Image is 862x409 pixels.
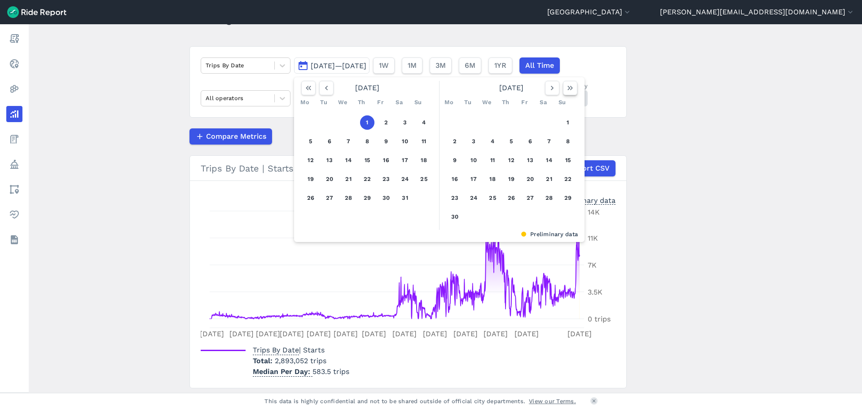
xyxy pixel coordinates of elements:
button: 1YR [488,57,512,74]
span: Median Per Day [253,365,312,377]
button: 24 [466,191,481,205]
a: Fees [6,131,22,147]
button: 30 [379,191,393,205]
button: 10 [466,153,481,167]
div: Mo [298,95,312,110]
tspan: 0 trips [588,315,611,323]
span: 1YR [494,60,506,71]
button: 3 [466,134,481,149]
tspan: [DATE] [229,330,254,338]
tspan: [DATE] [484,330,508,338]
div: Fr [517,95,532,110]
div: Fr [373,95,387,110]
button: 29 [561,191,575,205]
div: Th [354,95,369,110]
a: Heatmaps [6,81,22,97]
div: Tu [461,95,475,110]
a: Health [6,207,22,223]
span: Compare Metrics [206,131,266,142]
tspan: [DATE] [280,330,304,338]
span: Total [253,356,275,365]
button: 8 [561,134,575,149]
button: 28 [542,191,556,205]
button: 1 [561,115,575,130]
tspan: 3.5K [588,288,603,296]
button: 19 [504,172,519,186]
button: 16 [379,153,393,167]
button: All Time [519,57,560,74]
button: 24 [398,172,412,186]
button: 16 [448,172,462,186]
button: 11 [417,134,431,149]
div: Th [498,95,513,110]
button: 9 [379,134,393,149]
button: 5 [303,134,318,149]
span: All Time [525,60,554,71]
button: 10 [398,134,412,149]
span: Export CSV [569,163,610,174]
button: 13 [322,153,337,167]
button: 1M [402,57,422,74]
button: 6 [523,134,537,149]
tspan: [DATE] [453,330,478,338]
button: 4 [417,115,431,130]
span: [DATE]—[DATE] [311,62,366,70]
button: 15 [561,153,575,167]
button: 8 [360,134,374,149]
button: 2 [379,115,393,130]
span: Trips By Date [253,343,299,355]
button: Compare Metrics [189,128,272,145]
button: 22 [360,172,374,186]
button: 30 [448,210,462,224]
button: 31 [398,191,412,205]
button: [PERSON_NAME][EMAIL_ADDRESS][DOMAIN_NAME] [660,7,855,18]
div: Preliminary data [558,195,616,205]
button: 19 [303,172,318,186]
button: 12 [303,153,318,167]
tspan: [DATE] [307,330,331,338]
a: View our Terms. [529,397,576,405]
div: Su [555,95,569,110]
span: 2,893,052 trips [275,356,326,365]
a: Realtime [6,56,22,72]
tspan: [DATE] [567,330,592,338]
div: Trips By Date | Starts [201,160,616,176]
div: Sa [536,95,550,110]
button: [GEOGRAPHIC_DATA] [547,7,632,18]
tspan: [DATE] [362,330,386,338]
button: 7 [542,134,556,149]
button: 18 [485,172,500,186]
a: Areas [6,181,22,198]
tspan: 14K [588,208,600,216]
tspan: [DATE] [392,330,417,338]
div: Sa [392,95,406,110]
img: Ride Report [7,6,66,18]
button: 26 [303,191,318,205]
button: 3 [398,115,412,130]
button: 3M [430,57,452,74]
button: 23 [448,191,462,205]
button: 17 [398,153,412,167]
p: 583.5 trips [253,366,349,377]
div: Mo [442,95,456,110]
button: 25 [417,172,431,186]
button: 27 [523,191,537,205]
button: [DATE]—[DATE] [294,57,369,74]
button: 14 [341,153,356,167]
span: | Starts [253,346,325,354]
button: 13 [523,153,537,167]
span: 6M [465,60,475,71]
button: 6M [459,57,481,74]
button: 11 [485,153,500,167]
button: 21 [341,172,356,186]
button: 1 [360,115,374,130]
div: [DATE] [442,81,581,95]
a: Policy [6,156,22,172]
div: Preliminary data [301,230,578,238]
button: 27 [322,191,337,205]
button: 26 [504,191,519,205]
div: Tu [317,95,331,110]
button: 6 [322,134,337,149]
tspan: [DATE] [256,330,280,338]
button: 14 [542,153,556,167]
